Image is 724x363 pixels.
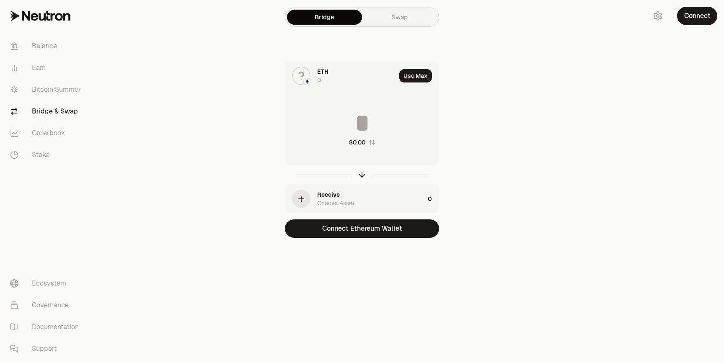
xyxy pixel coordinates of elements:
span: ETH [317,67,328,76]
a: Bitcoin Summer [3,79,90,100]
a: Swap [362,10,437,25]
a: Ecosystem [3,273,90,294]
div: 0 [428,185,439,213]
div: Choose Asset [317,199,354,207]
div: 0 [317,76,321,84]
a: Earn [3,57,90,79]
button: Connect Ethereum Wallet [285,219,439,238]
button: ReceiveChoose Asset0 [285,185,439,213]
a: Bridge & Swap [3,100,90,122]
a: Support [3,338,90,360]
a: Bridge [287,10,362,25]
a: Orderbook [3,122,90,144]
button: $0.00 [349,138,375,147]
div: Receive [317,191,340,199]
a: Governance [3,294,90,316]
div: $0.00 [349,138,365,147]
a: Documentation [3,316,90,338]
div: ETH LogoEthereum LogoEthereum LogoETH0 [285,62,396,90]
a: Balance [3,35,90,57]
img: Ethereum Logo [304,78,310,85]
button: Use Max [399,69,432,82]
div: ReceiveChoose Asset [285,185,424,213]
button: Connect [677,7,717,25]
a: Stake [3,144,90,166]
